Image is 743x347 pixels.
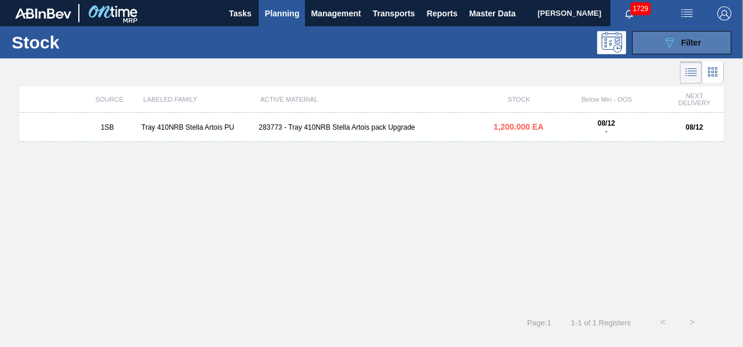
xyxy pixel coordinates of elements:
[137,123,254,131] div: Tray 410NRB Stella Artois PU
[680,6,694,20] img: userActions
[597,31,626,54] div: Programming: no user selected
[605,127,607,136] span: -
[138,96,255,103] div: LABELED FAMILY
[80,96,138,103] div: SOURCE
[632,31,731,54] button: Filter
[598,119,615,127] strong: 08/12
[265,6,299,20] span: Planning
[702,61,724,84] div: Card Vision
[648,308,678,337] button: <
[630,2,651,15] span: 1729
[12,36,173,49] h1: Stock
[569,318,631,327] span: 1 - 1 of 1 Registers
[717,6,731,20] img: Logout
[256,96,490,103] div: ACTIVE MATERIAL
[680,61,702,84] div: List Vision
[469,6,515,20] span: Master Data
[686,123,703,131] strong: 08/12
[548,96,665,103] div: Below Min - OOS
[678,308,707,337] button: >
[15,8,71,19] img: TNhmsLtSVTkK8tSr43FrP2fwEKptu5GPRR3wAAAABJRU5ErkJggg==
[527,318,551,327] span: Page : 1
[610,5,648,22] button: Notifications
[100,123,114,131] span: 1SB
[373,6,415,20] span: Transports
[489,96,548,103] div: STOCK
[254,123,489,131] div: 283773 - Tray 410NRB Stella Artois pack Upgrade
[227,6,253,20] span: Tasks
[681,38,701,47] span: Filter
[426,6,457,20] span: Reports
[311,6,361,20] span: Management
[665,92,724,106] div: NEXT DELIVERY
[494,122,544,131] span: 1,200.000 EA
